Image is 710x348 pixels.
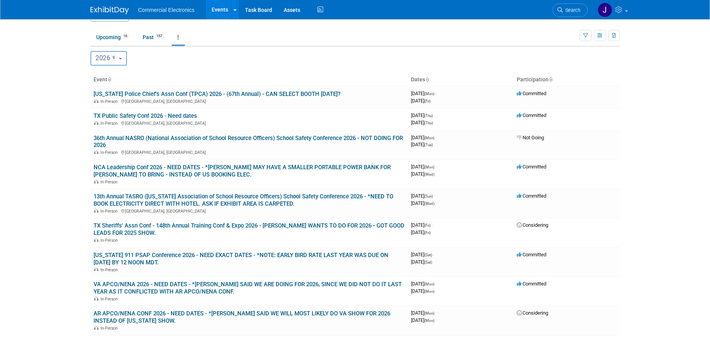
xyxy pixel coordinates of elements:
[94,310,390,324] a: AR APCO/NENA CONF 2026 - NEED DATES - *[PERSON_NAME] SAID WE WILL MOST LIKELY DO VA SHOW FOR 2026...
[432,222,433,228] span: -
[436,281,437,287] span: -
[100,121,120,126] span: In-Person
[94,91,340,97] a: [US_STATE] Police Chief's Assn Conf (TPCA) 2026 - (67th Annual) - CAN SELECT BOOTH [DATE]?
[549,76,552,82] a: Sort by Participation Type
[90,30,135,45] a: Upcoming16
[424,143,433,147] span: (Tue)
[94,121,99,125] img: In-Person Event
[100,99,120,104] span: In-Person
[424,99,431,103] span: (Fri)
[94,326,99,330] img: In-Person Event
[517,222,548,228] span: Considering
[517,112,546,118] span: Committed
[94,180,99,183] img: In-Person Event
[100,267,120,272] span: In-Person
[94,297,99,300] img: In-Person Event
[408,73,514,86] th: Dates
[94,99,99,103] img: In-Person Event
[517,135,544,140] span: Not Going
[424,282,434,286] span: (Mon)
[100,180,120,185] span: In-Person
[100,297,120,302] span: In-Person
[154,33,164,39] span: 157
[436,91,437,96] span: -
[424,114,433,118] span: (Thu)
[411,135,437,140] span: [DATE]
[514,73,620,86] th: Participation
[424,165,434,169] span: (Mon)
[110,54,117,61] span: 9
[121,33,130,39] span: 16
[100,150,120,155] span: In-Person
[517,164,546,170] span: Committed
[411,317,434,323] span: [DATE]
[411,164,437,170] span: [DATE]
[95,54,117,62] span: 2026
[411,281,437,287] span: [DATE]
[100,238,120,243] span: In-Person
[94,98,405,104] div: [GEOGRAPHIC_DATA], [GEOGRAPHIC_DATA]
[411,120,433,125] span: [DATE]
[94,193,393,207] a: 13th Annual TASRO ([US_STATE] Association of School Resource Officers) School Safety Conference 2...
[424,121,433,125] span: (Thu)
[94,208,405,214] div: [GEOGRAPHIC_DATA], [GEOGRAPHIC_DATA]
[94,267,99,271] img: In-Person Event
[94,164,391,178] a: NCA Leadership Conf 2026 - NEED DATES - *[PERSON_NAME] MAY HAVE A SMALLER PORTABLE POWER BANK FOR...
[424,194,433,198] span: (Sun)
[94,150,99,154] img: In-Person Event
[411,222,433,228] span: [DATE]
[411,259,432,265] span: [DATE]
[411,98,431,104] span: [DATE]
[424,231,431,235] span: (Fri)
[94,222,404,236] a: TX Sheriffs' Assn Conf - 148th Annual Training Conf & Expo 2026 - [PERSON_NAME] WANTS TO DO FOR 2...
[411,252,434,257] span: [DATE]
[424,172,434,176] span: (Wed)
[94,238,99,242] img: In-Person Event
[137,30,170,45] a: Past157
[424,289,434,294] span: (Mon)
[411,193,435,199] span: [DATE]
[598,3,612,17] img: Jennifer Roosa
[434,193,435,199] span: -
[411,310,437,316] span: [DATE]
[425,76,429,82] a: Sort by Start Date
[424,311,434,315] span: (Mon)
[138,7,194,13] span: Commercial Electronics
[90,7,129,14] img: ExhibitDay
[94,281,402,295] a: VA APCO/NENA 2026 - NEED DATES - *[PERSON_NAME] SAID WE ARE DOING FOR 2026, SINCE WE DID NOT DO I...
[411,91,437,96] span: [DATE]
[563,7,580,13] span: Search
[94,149,405,155] div: [GEOGRAPHIC_DATA], [GEOGRAPHIC_DATA]
[90,73,408,86] th: Event
[94,209,99,213] img: In-Person Event
[411,288,434,294] span: [DATE]
[517,193,546,199] span: Committed
[424,136,434,140] span: (Mon)
[517,310,548,316] span: Considering
[436,310,437,316] span: -
[411,200,434,206] span: [DATE]
[90,51,127,66] button: 20269
[517,91,546,96] span: Committed
[434,112,435,118] span: -
[424,92,434,96] span: (Mon)
[424,201,434,206] span: (Wed)
[517,281,546,287] span: Committed
[94,252,388,266] a: [US_STATE] 911 PSAP Conference 2026 - NEED EXACT DATES - *NOTE: EARLY BIRD RATE LAST YEAR WAS DUE...
[436,135,437,140] span: -
[411,229,431,235] span: [DATE]
[424,253,432,257] span: (Sat)
[94,135,403,149] a: 36th Annual NASRO (National Association of School Resource Officers) School Safety Conference 202...
[100,209,120,214] span: In-Person
[94,120,405,126] div: [GEOGRAPHIC_DATA], [GEOGRAPHIC_DATA]
[424,223,431,228] span: (Fri)
[94,112,197,119] a: TX Public Safety Conf 2026 - Need dates
[552,3,588,17] a: Search
[424,318,434,323] span: (Mon)
[433,252,434,257] span: -
[517,252,546,257] span: Committed
[100,326,120,331] span: In-Person
[411,112,435,118] span: [DATE]
[411,142,433,147] span: [DATE]
[107,76,111,82] a: Sort by Event Name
